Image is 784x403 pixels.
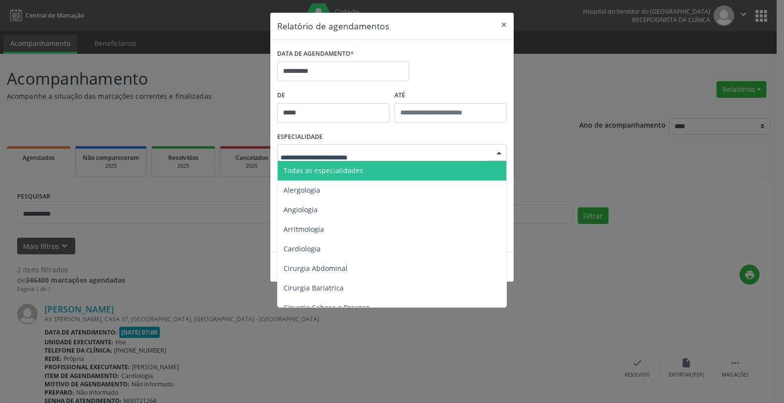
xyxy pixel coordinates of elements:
label: ATÉ [394,88,507,103]
span: Alergologia [283,185,320,195]
span: Cardiologia [283,244,321,253]
span: Angiologia [283,205,318,214]
span: Cirurgia Bariatrica [283,283,344,292]
span: Todas as especialidades [283,166,363,175]
label: De [277,88,390,103]
label: DATA DE AGENDAMENTO [277,46,354,62]
span: Cirurgia Cabeça e Pescoço [283,303,370,312]
span: Cirurgia Abdominal [283,264,348,273]
button: Close [494,13,514,37]
h5: Relatório de agendamentos [277,20,389,32]
label: ESPECIALIDADE [277,130,323,145]
span: Arritmologia [283,224,324,234]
